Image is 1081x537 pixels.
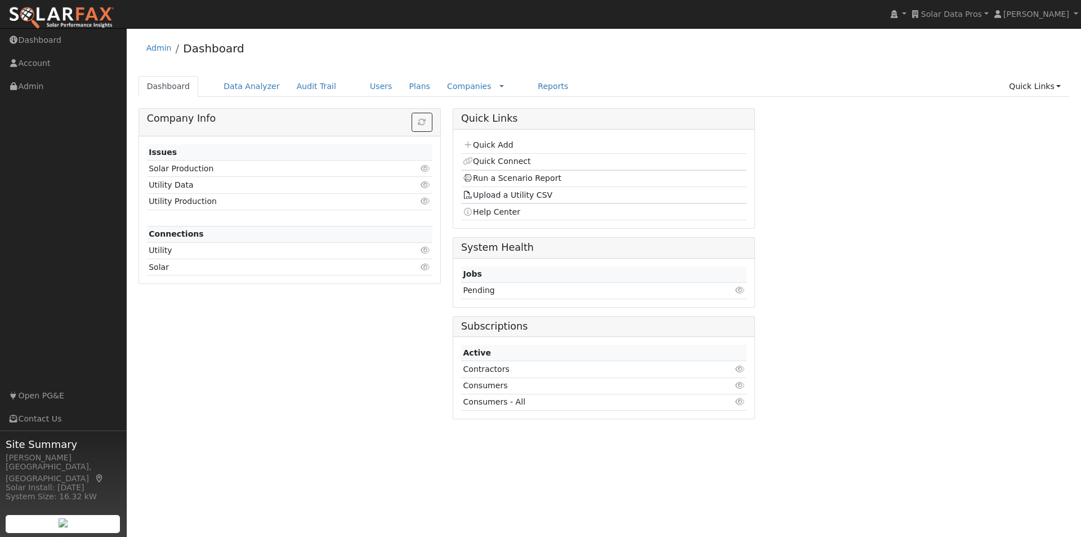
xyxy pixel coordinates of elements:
td: Solar Production [147,161,386,177]
i: Click to view [421,246,431,254]
h5: Quick Links [461,113,747,125]
i: Click to view [421,181,431,189]
i: Click to view [421,165,431,172]
strong: Active [463,348,491,357]
a: Quick Links [1000,76,1069,97]
a: Data Analyzer [215,76,288,97]
a: Admin [146,43,172,52]
td: Consumers [461,378,697,394]
a: Run a Scenario Report [463,174,561,183]
h5: Subscriptions [461,321,747,332]
strong: Connections [149,229,204,238]
a: Quick Add [463,140,513,149]
i: Click to view [735,286,745,294]
i: Click to view [735,365,745,373]
td: Pending [461,282,667,299]
a: Companies [447,82,492,91]
td: Utility Production [147,193,386,210]
a: Plans [401,76,439,97]
td: Consumers - All [461,394,697,410]
div: Solar Install: [DATE] [6,482,120,494]
div: System Size: 16.32 kW [6,491,120,503]
i: Click to view [421,197,431,205]
a: Dashboard [139,76,199,97]
i: Click to view [735,381,745,389]
i: Click to view [421,263,431,271]
a: Reports [529,76,577,97]
a: Help Center [463,207,520,216]
td: Utility Data [147,177,386,193]
a: Users [361,76,401,97]
span: Solar Data Pros [921,10,982,19]
td: Contractors [461,361,697,378]
a: Upload a Utility CSV [463,190,552,199]
td: Solar [147,259,386,276]
i: Click to view [735,398,745,406]
a: Map [95,474,105,483]
img: SolarFax [8,6,114,30]
a: Quick Connect [463,157,530,166]
h5: System Health [461,242,747,254]
strong: Issues [149,148,177,157]
div: [PERSON_NAME] [6,452,120,464]
a: Audit Trail [288,76,345,97]
td: Utility [147,242,386,259]
span: Site Summary [6,437,120,452]
div: [GEOGRAPHIC_DATA], [GEOGRAPHIC_DATA] [6,461,120,485]
img: retrieve [59,518,68,527]
span: [PERSON_NAME] [1003,10,1069,19]
strong: Jobs [463,269,481,278]
a: Dashboard [183,42,244,55]
h5: Company Info [147,113,432,125]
